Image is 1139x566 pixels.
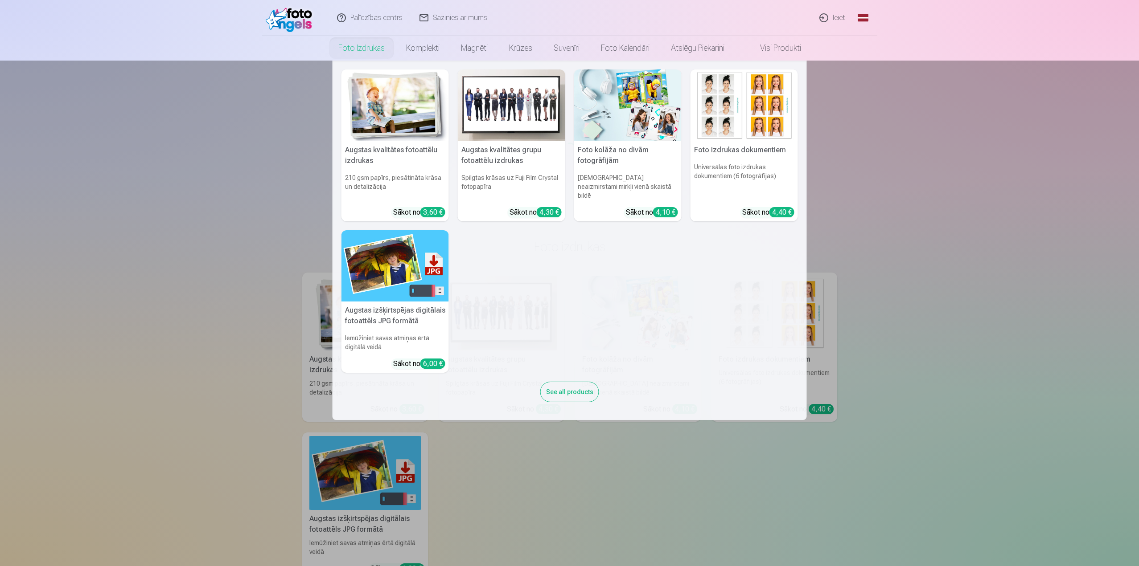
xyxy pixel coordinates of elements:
[458,69,565,141] img: Augstas kvalitātes grupu fotoattēlu izdrukas
[458,141,565,170] h5: Augstas kvalitātes grupu fotoattēlu izdrukas
[341,230,449,373] a: Augstas izšķirtspējas digitālais fotoattēls JPG formātāAugstas izšķirtspējas digitālais fotoattēl...
[341,230,449,302] img: Augstas izšķirtspējas digitālais fotoattēls JPG formātā
[660,36,735,61] a: Atslēgu piekariņi
[574,69,682,141] img: Foto kolāža no divām fotogrāfijām
[574,170,682,204] h6: [DEMOGRAPHIC_DATA] neaizmirstami mirkļi vienā skaistā bildē
[393,207,445,218] div: Sākot no
[341,141,449,170] h5: Augstas kvalitātes fotoattēlu izdrukas
[510,207,562,218] div: Sākot no
[626,207,678,218] div: Sākot no
[420,358,445,369] div: 6,00 €
[742,207,794,218] div: Sākot no
[420,207,445,217] div: 3,60 €
[769,207,794,217] div: 4,40 €
[691,69,798,221] a: Foto izdrukas dokumentiemFoto izdrukas dokumentiemUniversālas foto izdrukas dokumentiem (6 fotogr...
[735,36,812,61] a: Visi produkti
[393,358,445,369] div: Sākot no
[458,170,565,204] h6: Spilgtas krāsas uz Fuji Film Crystal fotopapīra
[543,36,590,61] a: Suvenīri
[450,36,498,61] a: Magnēti
[691,141,798,159] h5: Foto izdrukas dokumentiem
[653,207,678,217] div: 4,10 €
[540,382,599,402] div: See all products
[341,170,449,204] h6: 210 gsm papīrs, piesātināta krāsa un detalizācija
[328,36,395,61] a: Foto izdrukas
[498,36,543,61] a: Krūzes
[458,69,565,221] a: Augstas kvalitātes grupu fotoattēlu izdrukasAugstas kvalitātes grupu fotoattēlu izdrukasSpilgtas ...
[341,69,449,141] img: Augstas kvalitātes fotoattēlu izdrukas
[540,387,599,396] a: See all products
[395,36,450,61] a: Komplekti
[691,69,798,141] img: Foto izdrukas dokumentiem
[341,69,449,221] a: Augstas kvalitātes fotoattēlu izdrukasAugstas kvalitātes fotoattēlu izdrukas210 gsm papīrs, piesā...
[341,301,449,330] h5: Augstas izšķirtspējas digitālais fotoattēls JPG formātā
[537,207,562,217] div: 4,30 €
[574,69,682,221] a: Foto kolāža no divām fotogrāfijāmFoto kolāža no divām fotogrāfijām[DEMOGRAPHIC_DATA] neaizmirstam...
[691,159,798,204] h6: Universālas foto izdrukas dokumentiem (6 fotogrāfijas)
[590,36,660,61] a: Foto kalendāri
[574,141,682,170] h5: Foto kolāža no divām fotogrāfijām
[266,4,317,32] img: /fa1
[341,330,449,355] h6: Iemūžiniet savas atmiņas ērtā digitālā veidā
